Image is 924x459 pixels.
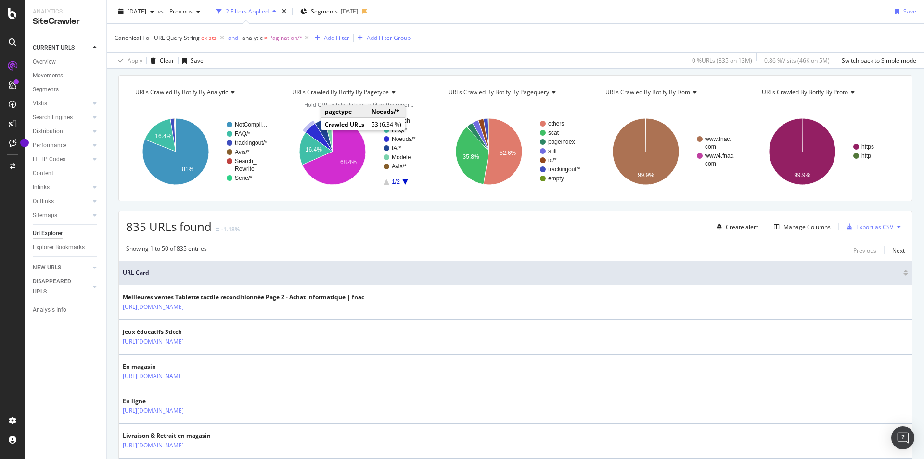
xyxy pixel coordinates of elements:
a: Visits [33,99,90,109]
div: Outlinks [33,196,54,206]
div: Clear [160,56,174,64]
text: Serie/* [235,175,252,181]
text: FAQ/* [235,130,250,137]
button: and [228,33,238,42]
h4: URLs Crawled By Botify By analytic [133,85,269,100]
div: [DATE] [341,7,358,15]
div: Next [892,246,905,255]
a: HTTP Codes [33,154,90,165]
text: 81% [182,166,193,173]
svg: A chart. [283,110,433,193]
button: Save [891,4,916,19]
text: 99.9% [638,172,654,178]
button: Clear [147,53,174,68]
button: Switch back to Simple mode [838,53,916,68]
div: Performance [33,140,66,151]
div: -1.18% [221,225,240,233]
text: sfilt [548,148,557,154]
a: Content [33,168,100,178]
svg: A chart. [126,110,276,193]
a: CURRENT URLS [33,43,90,53]
text: Avis/* [235,149,250,155]
div: Switch back to Simple mode [842,56,916,64]
span: ≠ [264,34,268,42]
text: com [705,143,716,150]
div: A chart. [753,110,903,193]
a: Overview [33,57,100,67]
div: Meilleures ventes Tablette tactile reconditionnée Page 2 - Achat Informatique | fnac [123,293,364,302]
span: URL Card [123,268,901,277]
button: Add Filter Group [354,32,411,44]
td: 53 (6.34 %) [368,118,405,131]
text: 68.4% [340,159,357,166]
div: Analysis Info [33,305,66,315]
a: Search Engines [33,113,90,123]
div: Export as CSV [856,223,893,231]
a: Movements [33,71,100,81]
td: Crawled URLs [321,118,368,131]
button: Next [892,244,905,256]
text: www.fnac. [705,136,731,142]
span: URLs Crawled By Botify By pagetype [292,88,389,96]
td: pagetype [321,105,368,118]
button: Previous [853,244,876,256]
svg: A chart. [439,110,590,193]
a: Url Explorer [33,229,100,239]
div: Open Intercom Messenger [891,426,914,449]
a: Inlinks [33,182,90,192]
text: 35.8% [463,153,479,160]
a: Explorer Bookmarks [33,242,100,253]
a: Performance [33,140,90,151]
span: analytic [242,34,263,42]
a: [URL][DOMAIN_NAME] [123,337,184,346]
div: Search Engines [33,113,73,123]
text: 16.4% [155,133,171,140]
button: Create alert [713,219,758,234]
text: Noeuds/* [392,136,416,142]
span: Pagination/* [269,31,303,45]
div: Tooltip anchor [20,139,29,147]
div: SiteCrawler [33,16,99,27]
div: NEW URLS [33,263,61,273]
button: Segments[DATE] [296,4,362,19]
div: En magasin [123,362,226,371]
div: Url Explorer [33,229,63,239]
div: Add Filter Group [367,34,411,42]
div: DISAPPEARED URLS [33,277,81,297]
text: Avis/* [392,163,407,170]
a: [URL][DOMAIN_NAME] [123,302,184,312]
text: empty [548,175,564,182]
div: Visits [33,99,47,109]
div: Showing 1 to 50 of 835 entries [126,244,207,256]
text: www4.fnac. [705,153,735,159]
text: trackingout/* [548,166,580,173]
div: Sitemaps [33,210,57,220]
div: 0.86 % Visits ( 46K on 5M ) [764,56,830,64]
div: Save [191,56,204,64]
div: Content [33,168,53,178]
div: Create alert [726,223,758,231]
span: exists [201,34,217,42]
svg: A chart. [596,110,746,193]
a: Sitemaps [33,210,90,220]
div: Previous [853,246,876,255]
span: Previous [166,7,192,15]
button: Save [179,53,204,68]
a: Analysis Info [33,305,100,315]
div: HTTP Codes [33,154,65,165]
div: CURRENT URLS [33,43,75,53]
text: Modele [392,154,411,161]
text: Rewrite [235,166,255,172]
text: pageindex [548,139,575,145]
div: Segments [33,85,59,95]
span: URLs Crawled By Botify By proto [762,88,848,96]
div: Save [903,7,916,15]
div: Apply [128,56,142,64]
div: and [228,34,238,42]
text: https [861,143,874,150]
text: 99.9% [795,172,811,178]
